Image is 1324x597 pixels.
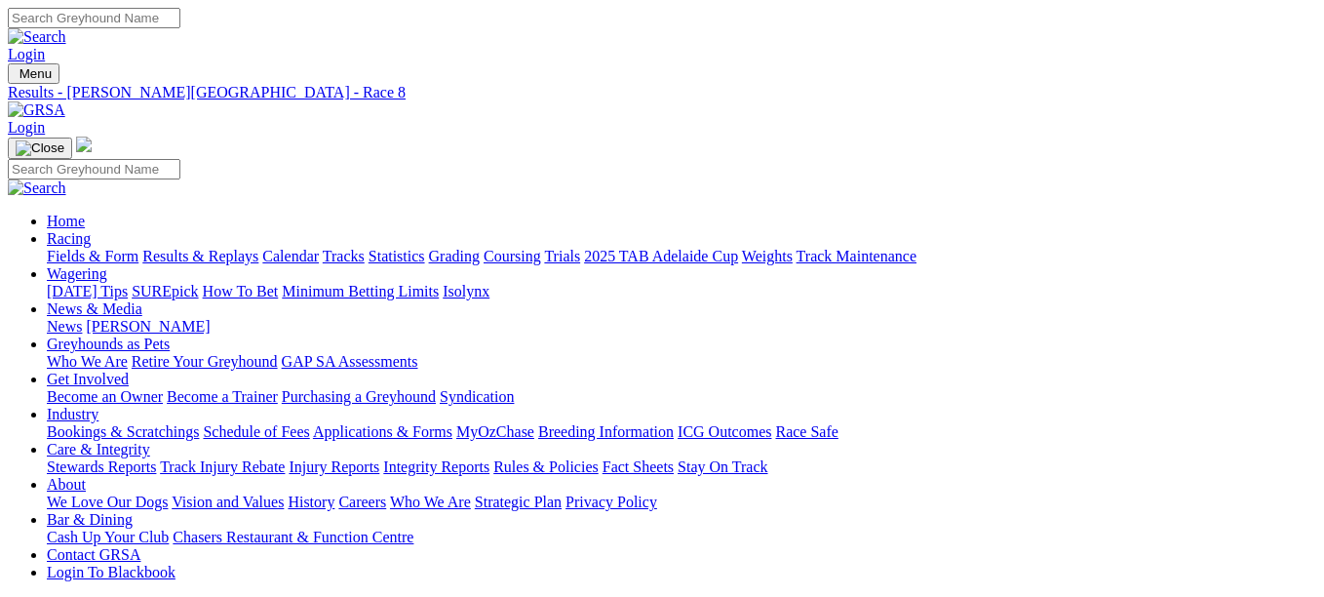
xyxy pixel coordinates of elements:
a: Syndication [440,388,514,405]
a: Statistics [369,248,425,264]
button: Toggle navigation [8,63,59,84]
a: Privacy Policy [565,494,657,510]
a: Retire Your Greyhound [132,353,278,370]
a: Stewards Reports [47,458,156,475]
div: News & Media [47,318,1302,336]
a: Weights [742,248,793,264]
a: Schedule of Fees [203,423,309,440]
a: How To Bet [203,283,279,299]
a: Minimum Betting Limits [282,283,439,299]
a: Login [8,119,45,136]
a: Who We Are [390,494,471,510]
a: Home [47,213,85,229]
a: Get Involved [47,371,129,387]
a: [PERSON_NAME] [86,318,210,335]
a: We Love Our Dogs [47,494,168,510]
a: Fact Sheets [603,458,674,475]
a: Become a Trainer [167,388,278,405]
a: Calendar [262,248,319,264]
input: Search [8,159,180,179]
div: Bar & Dining [47,529,1302,546]
div: Industry [47,423,1302,441]
a: SUREpick [132,283,198,299]
img: Search [8,28,66,46]
a: Results & Replays [142,248,258,264]
div: Greyhounds as Pets [47,353,1302,371]
a: Racing [47,230,91,247]
a: News [47,318,82,335]
img: GRSA [8,101,65,119]
a: 2025 TAB Adelaide Cup [584,248,738,264]
a: ICG Outcomes [678,423,771,440]
a: Isolynx [443,283,489,299]
a: [DATE] Tips [47,283,128,299]
a: Care & Integrity [47,441,150,458]
a: Injury Reports [289,458,379,475]
a: News & Media [47,300,142,317]
a: Chasers Restaurant & Function Centre [173,529,413,545]
a: Strategic Plan [475,494,562,510]
a: Grading [429,248,480,264]
a: Fields & Form [47,248,138,264]
a: Vision and Values [172,494,284,510]
img: logo-grsa-white.png [76,137,92,152]
a: Track Injury Rebate [160,458,285,475]
a: Race Safe [775,423,837,440]
a: Coursing [484,248,541,264]
div: Wagering [47,283,1302,300]
a: Track Maintenance [797,248,916,264]
a: MyOzChase [456,423,534,440]
a: Applications & Forms [313,423,452,440]
a: Who We Are [47,353,128,370]
a: Industry [47,406,98,422]
div: Care & Integrity [47,458,1302,476]
a: History [288,494,334,510]
span: Menu [19,66,52,81]
a: Bar & Dining [47,511,133,528]
a: Trials [544,248,580,264]
a: Integrity Reports [383,458,489,475]
div: About [47,494,1302,511]
input: Search [8,8,180,28]
img: Search [8,179,66,197]
a: Breeding Information [538,423,674,440]
a: Login To Blackbook [47,564,175,580]
img: Close [16,140,64,156]
a: Cash Up Your Club [47,529,169,545]
a: GAP SA Assessments [282,353,418,370]
a: Bookings & Scratchings [47,423,199,440]
a: Contact GRSA [47,546,140,563]
a: Results - [PERSON_NAME][GEOGRAPHIC_DATA] - Race 8 [8,84,1302,101]
a: Login [8,46,45,62]
a: Wagering [47,265,107,282]
a: About [47,476,86,493]
a: Become an Owner [47,388,163,405]
a: Greyhounds as Pets [47,336,170,352]
a: Rules & Policies [493,458,599,475]
a: Tracks [323,248,365,264]
button: Toggle navigation [8,138,72,159]
a: Careers [338,494,386,510]
a: Purchasing a Greyhound [282,388,436,405]
div: Racing [47,248,1302,265]
div: Get Involved [47,388,1302,406]
a: Stay On Track [678,458,767,475]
